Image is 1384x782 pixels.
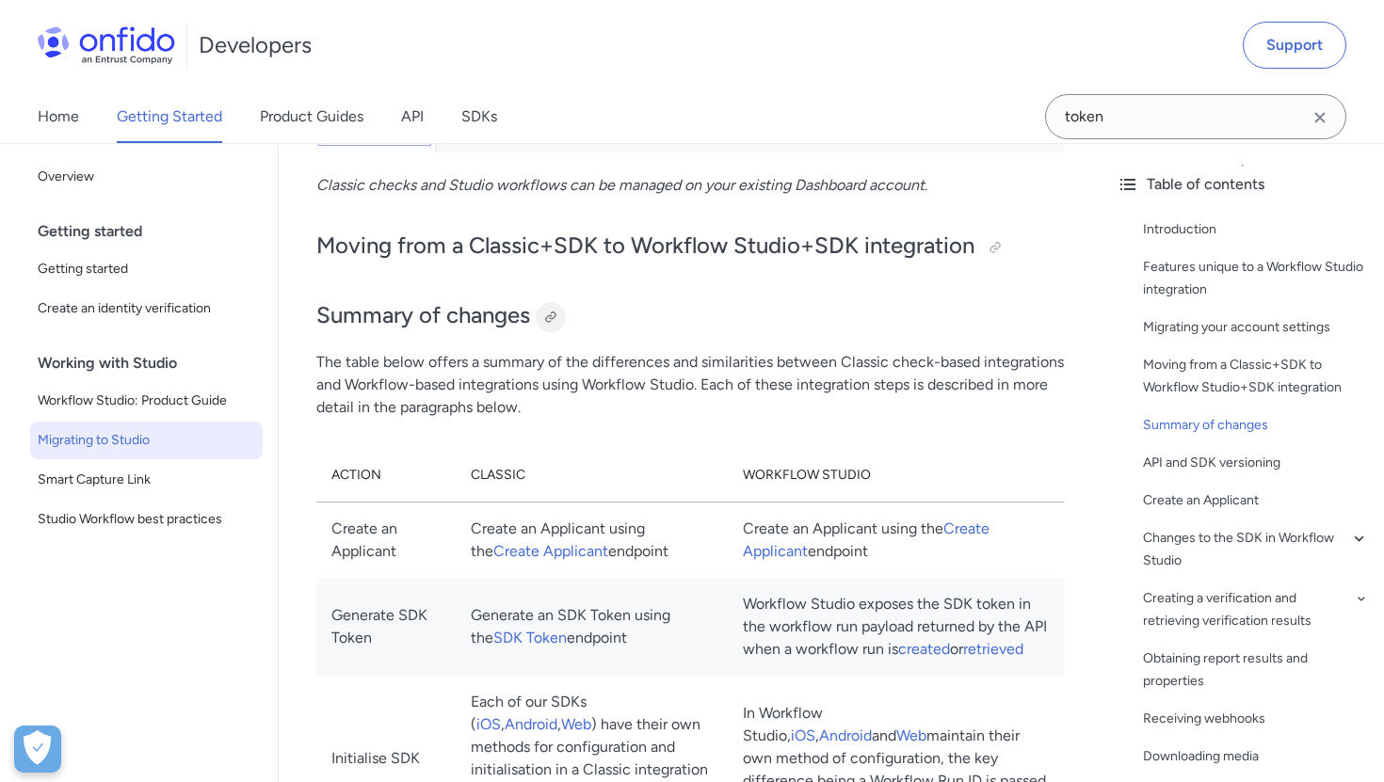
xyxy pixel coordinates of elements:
[117,90,222,143] a: Getting Started
[1143,218,1369,241] a: Introduction
[38,258,255,280] span: Getting started
[38,213,270,250] div: Getting started
[38,508,255,531] span: Studio Workflow best practices
[260,90,363,143] a: Product Guides
[38,429,255,452] span: Migrating to Studio
[316,449,456,503] th: Action
[30,461,263,499] a: Smart Capture Link
[728,502,1064,578] td: Create an Applicant using the endpoint
[316,351,1064,419] p: The table below offers a summary of the differences and similarities between Classic check-based ...
[30,158,263,196] a: Overview
[898,640,950,658] a: created
[743,519,990,560] a: Create Applicant
[1143,587,1369,632] a: Creating a verification and retrieving verification results
[1143,489,1369,512] a: Create an Applicant
[316,578,456,676] td: Generate SDK Token
[14,726,61,773] button: Open Preferences
[896,726,926,744] a: Web
[1309,106,1331,129] svg: Clear search field button
[1143,354,1369,399] a: Moving from a Classic+SDK to Workflow Studio+SDK integration
[316,174,1064,197] p: .
[1045,94,1346,139] input: Onfido search input field
[30,250,263,288] a: Getting started
[38,166,255,188] span: Overview
[30,501,263,538] a: Studio Workflow best practices
[1143,316,1369,339] a: Migrating your account settings
[493,542,608,560] a: Create Applicant
[38,344,270,382] div: Working with Studio
[1143,527,1369,572] a: Changes to the SDK in Workflow Studio
[728,449,1064,503] th: Workflow Studio
[1243,22,1346,69] a: Support
[38,26,175,64] img: Onfido Logo
[38,90,79,143] a: Home
[456,502,728,578] td: Create an Applicant using the endpoint
[1143,708,1369,730] a: Receiving webhooks
[461,90,497,143] a: SDKs
[30,382,263,420] a: Workflow Studio: Product Guide
[561,715,591,733] a: Web
[1143,256,1369,301] a: Features unique to a Workflow Studio integration
[199,30,312,60] h1: Developers
[1143,452,1369,474] a: API and SDK versioning
[14,726,61,773] div: Cookie Preferences
[1117,173,1369,196] div: Table of contents
[819,726,872,744] a: Android
[30,422,263,459] a: Migrating to Studio
[728,578,1064,676] td: Workflow Studio exposes the SDK token in the workflow run payload returned by the API when a work...
[456,578,728,676] td: Generate an SDK Token using the endpoint
[316,176,925,194] em: Classic checks and Studio workflows can be managed on your existing Dashboard account
[316,502,456,578] td: Create an Applicant
[476,715,501,733] a: iOS
[316,300,1064,332] h2: Summary of changes
[1143,414,1369,437] a: Summary of changes
[401,90,424,143] a: API
[38,469,255,491] span: Smart Capture Link
[963,640,1023,658] a: retrieved
[38,390,255,412] span: Workflow Studio: Product Guide
[1143,647,1369,693] a: Obtaining report results and properties
[456,449,728,503] th: Classic
[30,290,263,327] a: Create an identity verification
[493,629,567,646] a: SDK Token
[1143,745,1369,768] a: Downloading media
[505,715,557,733] a: Android
[791,726,815,744] a: iOS
[316,231,1064,263] h2: Moving from a Classic+SDK to Workflow Studio+SDK integration
[38,297,255,320] span: Create an identity verification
